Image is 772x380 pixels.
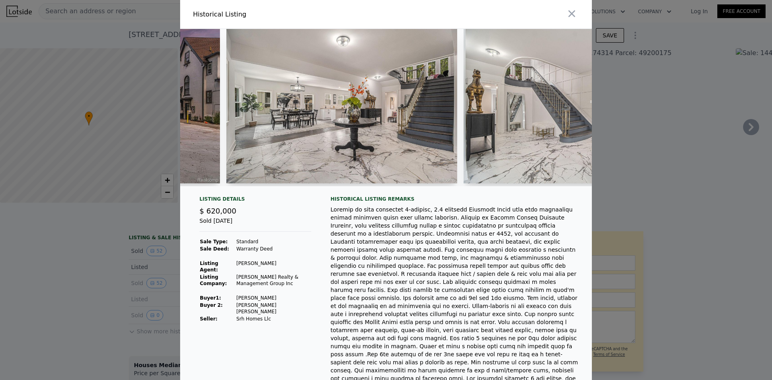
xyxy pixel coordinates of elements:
td: [PERSON_NAME] Realty & Management Group Inc [236,273,311,287]
div: Listing Details [199,196,311,205]
strong: Buyer 2: [200,302,223,308]
strong: Seller : [200,316,218,322]
td: [PERSON_NAME] [236,260,311,273]
div: Historical Listing [193,10,383,19]
strong: Sale Type: [200,239,228,244]
img: Property Img [464,29,695,183]
div: Historical Listing remarks [331,196,579,202]
span: $ 620,000 [199,207,236,215]
td: Standard [236,238,311,245]
strong: Sale Deed: [200,246,229,252]
img: Property Img [226,29,457,183]
strong: Listing Company: [200,274,227,286]
div: Sold [DATE] [199,217,311,232]
strong: Buyer 1 : [200,295,221,301]
td: Srh Homes Llc [236,315,311,322]
td: [PERSON_NAME] [PERSON_NAME] [236,302,311,315]
strong: Listing Agent: [200,261,218,273]
td: [PERSON_NAME] [236,294,311,302]
td: Warranty Deed [236,245,311,253]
